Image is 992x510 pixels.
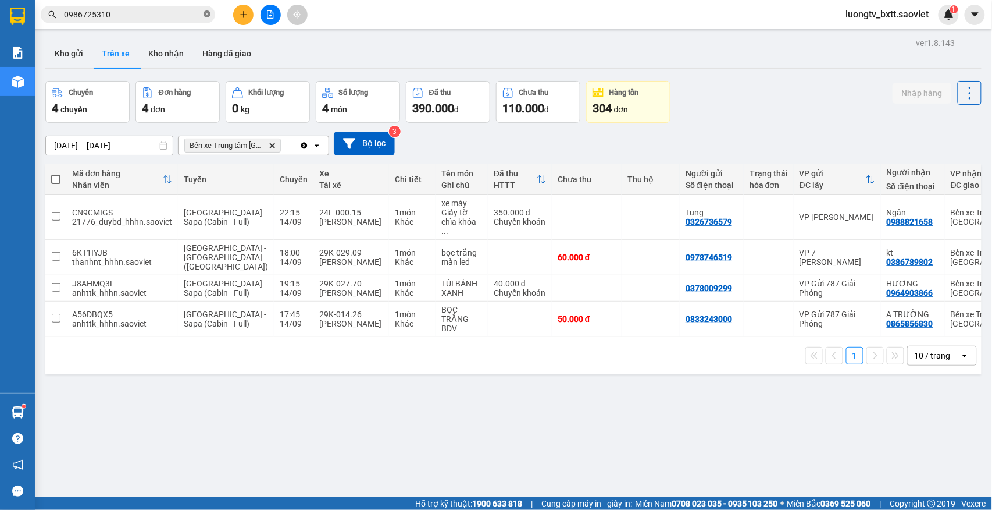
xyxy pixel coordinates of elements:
button: caret-down [965,5,985,25]
strong: 0369 525 060 [821,499,871,508]
div: HƯƠNG [887,279,939,288]
span: caret-down [970,9,980,20]
div: Thu hộ [627,175,674,184]
strong: 0708 023 035 - 0935 103 250 [672,499,778,508]
span: ... [441,226,448,236]
input: Tìm tên, số ĐT hoặc mã đơn [64,8,201,21]
div: 22:15 [280,208,308,217]
th: Toggle SortBy [794,164,881,195]
span: đ [544,105,549,114]
span: Miền Nam [635,497,778,510]
div: 24F-000.15 [319,208,383,217]
div: Giấy tờ chìa khóa dán yên xe [441,208,482,236]
div: Số điện thoại [887,182,939,191]
span: ⚪️ [781,501,784,506]
div: 18:00 [280,248,308,257]
div: J8AHMQ3L [72,279,172,288]
span: 304 [593,101,612,115]
div: 29K-029.09 [319,248,383,257]
div: Tung [686,208,738,217]
div: 21776_duybd_hhhn.saoviet [72,217,172,226]
div: 0865856830 [887,319,933,328]
span: Miền Bắc [787,497,871,510]
div: 17:45 [280,310,308,319]
button: Chưa thu110.000đ [496,81,580,123]
div: Chuyển khoản [494,217,546,226]
input: Selected Bến xe Trung tâm Lào Cai. [283,140,284,151]
div: Tài xế [319,180,383,190]
div: hóa đơn [750,180,788,190]
div: A TRƯỜNG [887,310,939,319]
div: [PERSON_NAME] [319,319,383,328]
div: Tên món [441,169,482,178]
button: plus [233,5,254,25]
span: [GEOGRAPHIC_DATA] - Sapa (Cabin - Full) [184,310,266,328]
button: aim [287,5,308,25]
div: Tuyến [184,175,268,184]
span: 0 [232,101,238,115]
img: warehouse-icon [12,406,24,419]
div: 0978746519 [686,253,732,262]
div: Ngân [887,208,939,217]
span: 1 [952,5,956,13]
span: đơn [614,105,629,114]
span: 4 [322,101,329,115]
div: 19:15 [280,279,308,288]
div: 0988821658 [887,217,933,226]
div: 0964903866 [887,288,933,297]
span: Bến xe Trung tâm Lào Cai, close by backspace [184,139,281,153]
div: Chưa thu [519,88,549,97]
div: Đơn hàng [159,88,191,97]
div: Mã đơn hàng [72,169,163,178]
button: Khối lượng0kg [226,81,310,123]
img: logo-vxr [10,8,25,25]
sup: 1 [950,5,958,13]
span: Hỗ trợ kỹ thuật: [415,497,522,510]
div: bọc trắng màn led [441,248,482,267]
div: 1 món [395,310,430,319]
div: Đã thu [494,169,537,178]
sup: 3 [389,126,401,137]
svg: Clear all [299,141,309,150]
div: ĐC lấy [800,180,866,190]
button: 1 [846,347,863,364]
span: món [331,105,347,114]
button: Nhập hàng [893,83,952,104]
div: 1 món [395,279,430,288]
div: Ghi chú [441,180,482,190]
button: Đơn hàng4đơn [135,81,220,123]
div: ver 1.8.143 [916,37,955,49]
div: VP gửi [800,169,866,178]
div: anhttk_hhhn.saoviet [72,288,172,297]
div: Chi tiết [395,175,430,184]
div: 14/09 [280,319,308,328]
div: Khác [395,288,430,297]
button: file-add [261,5,281,25]
button: Trên xe [92,40,139,68]
div: thanhnt_hhhn.saoviet [72,257,172,267]
div: Chuyến [69,88,93,97]
th: Toggle SortBy [488,164,552,195]
span: kg [241,105,249,114]
button: Chuyến4chuyến [45,81,130,123]
div: 0833243000 [686,314,732,324]
span: plus [240,10,248,19]
div: 50.000 đ [558,314,616,324]
button: Bộ lọc [334,132,395,155]
div: [PERSON_NAME] [319,288,383,297]
span: đ [454,105,459,114]
div: Khác [395,217,430,226]
div: 60.000 đ [558,253,616,262]
div: Người nhận [887,168,939,177]
div: 1 món [395,248,430,257]
span: file-add [266,10,274,19]
span: luongtv_bxtt.saoviet [837,7,939,22]
div: Xe [319,169,383,178]
button: Số lượng4món [316,81,400,123]
div: 0386789802 [887,257,933,267]
div: 0378009299 [686,284,732,293]
div: VP 7 [PERSON_NAME] [800,248,875,267]
sup: 1 [22,405,26,408]
span: 390.000 [412,101,454,115]
div: 6KT1IYJB [72,248,172,257]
